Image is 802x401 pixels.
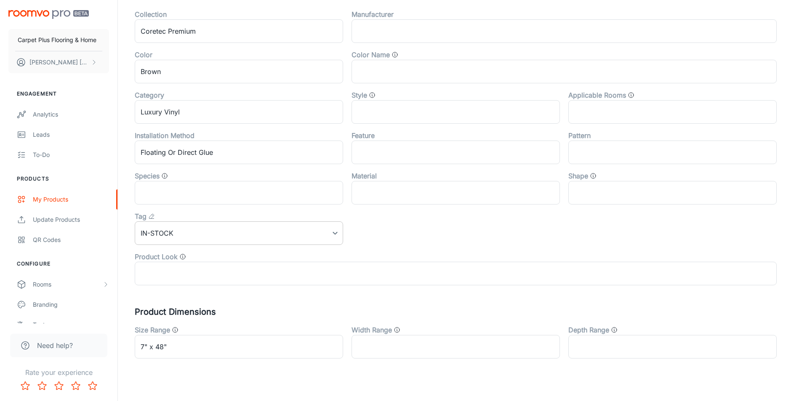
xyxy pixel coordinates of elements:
[568,130,591,141] label: Pattern
[179,253,186,260] svg: Overall product aesthetic, such as Wood Look, Stone Look
[568,90,626,100] label: Applicable Rooms
[628,92,634,98] svg: The type of rooms this product can be applied to
[33,150,109,159] div: To-do
[8,51,109,73] button: [PERSON_NAME] [PERSON_NAME]
[148,213,155,220] svg: This field has been edited
[590,173,597,179] svg: Shape of the product, such as "Rectangle", "Runner"
[33,320,109,329] div: Texts
[369,92,376,98] svg: Product style, such as "Traditional" or "Minimalist"
[34,377,51,394] button: Rate 2 star
[135,325,170,335] label: Size Range
[33,215,109,224] div: Update Products
[17,377,34,394] button: Rate 1 star
[392,51,398,58] svg: General color categories. i.e Cloud, Eclipse, Gallery Opening
[352,50,390,60] label: Color Name
[352,90,367,100] label: Style
[37,340,73,351] span: Need help?
[33,280,102,289] div: Rooms
[29,58,89,67] p: [PERSON_NAME] [PERSON_NAME]
[161,173,168,179] svg: Product species, such as "Oak"
[352,130,375,141] label: Feature
[7,367,111,377] p: Rate your experience
[172,327,179,333] svg: (i.e. 3" x 2")
[568,171,588,181] label: Shape
[135,90,164,100] label: Category
[611,327,618,333] svg: (i.e. 3" - 6")
[568,325,609,335] label: Depth Range
[51,377,67,394] button: Rate 3 star
[8,29,109,51] button: Carpet Plus Flooring & Home
[394,327,400,333] svg: (i.e. 3" - 6")
[18,35,96,45] p: Carpet Plus Flooring & Home
[33,110,109,119] div: Analytics
[135,305,785,318] h5: Product Dimensions
[352,9,394,19] label: Manufacturer
[135,50,152,60] label: Color
[33,300,109,309] div: Branding
[135,221,343,245] div: In-stock
[33,235,109,244] div: QR Codes
[135,211,147,221] label: Tag
[67,377,84,394] button: Rate 4 star
[8,10,89,19] img: Roomvo PRO Beta
[135,252,178,262] label: Product Look
[33,195,109,204] div: My Products
[352,171,377,181] label: Material
[352,325,392,335] label: Width Range
[135,130,195,141] label: Installation Method
[84,377,101,394] button: Rate 5 star
[135,9,167,19] label: Collection
[135,171,160,181] label: Species
[33,130,109,139] div: Leads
